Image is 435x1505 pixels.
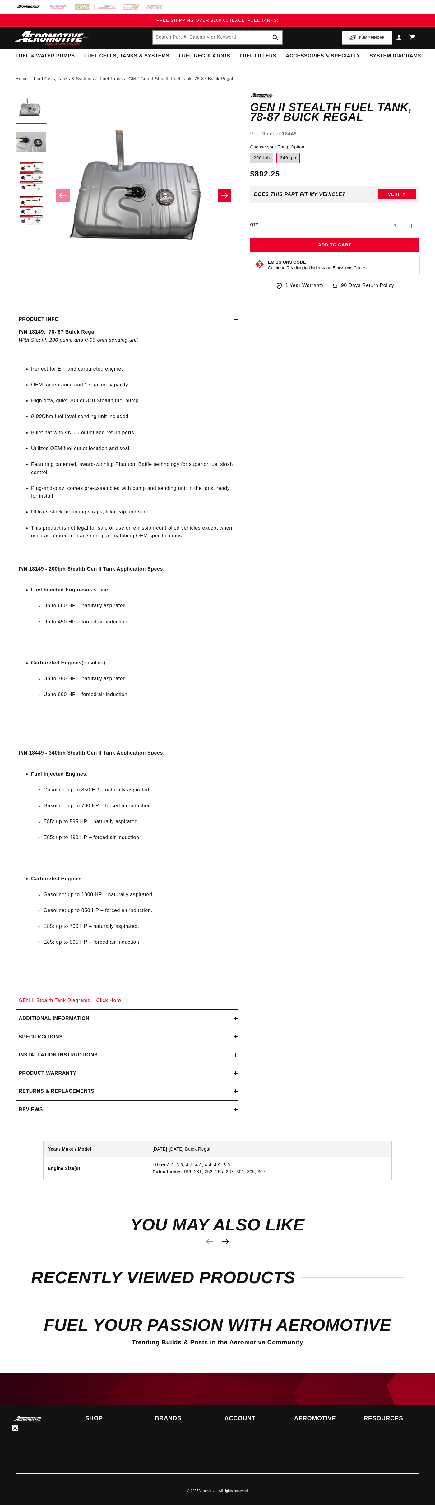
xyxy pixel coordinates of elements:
[16,161,47,192] button: Load image 3 in gallery view
[141,75,233,82] li: Gen II Stealth Fuel Tank, 78-87 Buick Regal
[16,1318,419,1332] h2: Fuel Your Passion with Aeromotive
[44,1141,148,1157] th: Year / Make / Model
[268,259,366,271] button: Emissions CodeContinue Reading to Understand Emissions Codes
[19,1015,90,1023] h2: Additional information
[268,260,306,265] strong: Emissions Code
[19,1069,76,1077] h2: Product warranty
[31,876,82,881] strong: Carbureted Engines
[85,1416,141,1421] h2: Shop
[16,310,238,328] summary: Product Info
[44,675,234,683] li: Up to 750 HP – naturally aspirated.
[378,189,416,199] button: Verify
[44,922,234,930] li: E85: up to 700 HP – naturally aspirated.
[19,750,165,755] strong: P/N 18449 - 340lph Stealth Gen II Tank Application Specs:
[44,833,234,841] li: E85: up to 490 HP – forced air induction.
[269,31,282,44] button: search button
[250,168,280,180] span: $892.25
[19,1051,98,1059] h2: Installation Instructions
[11,49,80,63] summary: Fuel & Water Pumps
[255,259,265,269] img: Emissions code
[44,938,234,946] li: E85: up to 595 HP – forced air induction.
[250,144,306,150] legend: Choose your Pump Option:
[152,1169,183,1174] strong: Cubic Inches:
[31,445,234,453] li: Utilizes OEM fuel outlet location and seal
[203,1235,217,1248] button: Previous slide
[341,281,394,296] span: 90 Days Return Policy
[331,281,394,296] a: 90 Days Return Policy
[31,413,234,421] li: Ohm fuel level sending unit included
[364,1416,419,1421] summary: Resources
[275,281,324,290] a: 1 Year Warranty
[16,75,419,82] nav: breadcrumbs
[16,75,28,82] a: Home
[31,1270,404,1285] h2: Recently Viewed Products
[31,460,234,476] li: Featuring patented, award-winning Phantom Baffle technology for superior fuel slosh control
[219,1235,232,1248] button: Next slide
[16,127,47,158] button: Load image 2 in gallery view
[19,315,59,323] h2: Product Info
[250,103,419,122] h1: Gen II Stealth Fuel Tank, 78-87 Buick Regal
[286,53,360,59] span: Accessories & Specialty
[80,49,174,63] summary: Fuel Cells, Tanks & Systems
[84,53,169,59] span: Fuel Cells, Tanks & Systems
[16,53,75,59] span: Fuel & Water Pumps
[239,53,276,59] span: Fuel Filters
[31,381,234,389] li: OEM appearance and 17-gallon capacity
[13,30,91,45] img: Aeromotive
[268,265,366,271] p: Continue Reading to Understand Emissions Codes
[19,337,138,343] em: With Stealth 200 pump and 0-90 ohm sending unit
[31,484,234,500] li: Plug-and-play; comes pre-assembled with pump and sending unit in the tank, ready for install
[31,771,86,777] strong: Fuel Injected Engines
[34,75,99,82] li: Fuel Cells, Tanks & Systems
[100,75,123,82] a: Fuel Tanks
[19,1106,43,1114] h2: Reviews
[31,875,234,972] li: :
[31,659,234,724] li: (gasoline):
[19,329,96,335] strong: P/N 18149: '78-'87 Buick Regal
[31,1217,404,1232] h2: You may also like
[219,1489,248,1493] small: All rights reserved
[235,49,281,63] summary: Fuel Filters
[250,222,258,227] label: QTY
[31,414,42,419] em: 0-90
[152,1162,167,1167] strong: Liters:
[129,75,136,82] a: GM
[16,1082,238,1100] summary: Returns & replacements
[148,1141,391,1157] td: [DATE]-[DATE] Buick Regal
[16,1010,238,1028] summary: Additional information
[156,18,279,23] span: FREE SHIPPING OVER $109.00 (EXCL. FUEL TANKS)
[31,770,234,867] li: :
[281,49,365,63] summary: Accessories & Specialty
[187,1489,218,1493] small: © 2025 .
[250,238,419,252] button: Add to Cart
[19,566,165,572] strong: P/N 18149 - 200lph Stealth Gen II Tank Application Specs:
[44,818,234,826] li: E85: up to 595 HP – naturally aspirated.
[16,195,47,226] button: Load image 4 in gallery view
[294,1416,350,1421] summary: Aeromotive
[31,429,234,437] li: Billet hat with AN-06 outlet and return ports
[44,602,234,610] li: Up to 600 HP – naturally aspirated.
[44,891,234,899] li: Gasoline: up to 1000 HP – naturally aspirated.
[31,397,234,405] li: High flow, quiet 200 or 340 Stealth fuel pump
[365,49,426,63] summary: System Diagrams
[16,1046,238,1064] summary: Installation Instructions
[224,1416,280,1421] summary: Account
[132,1339,303,1346] span: Trending Builds & Posts in the Aeromotive Community
[16,93,47,124] button: Load image 1 in gallery view
[148,1157,391,1179] td: 3.2, 3.8, 4.1, 4.3, 4.4, 4.9, 5.0 196, 231, 252, 265, 267, 301, 305, 307
[218,189,231,202] button: Slide right
[179,53,230,59] span: Fuel Regulators
[44,618,234,626] li: Up to 450 HP – forced air induction.
[13,1416,44,1422] img: Aeromotive
[19,1087,94,1095] h2: Returns & replacements
[369,53,421,59] span: System Diagrams
[155,1416,211,1421] summary: Brands
[342,31,392,45] button: PUMP FINDER
[44,786,234,794] li: Gasoline: up to 850 HP – naturally aspirated.
[31,586,234,651] li: (gasoline):
[16,1064,238,1082] summary: Product warranty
